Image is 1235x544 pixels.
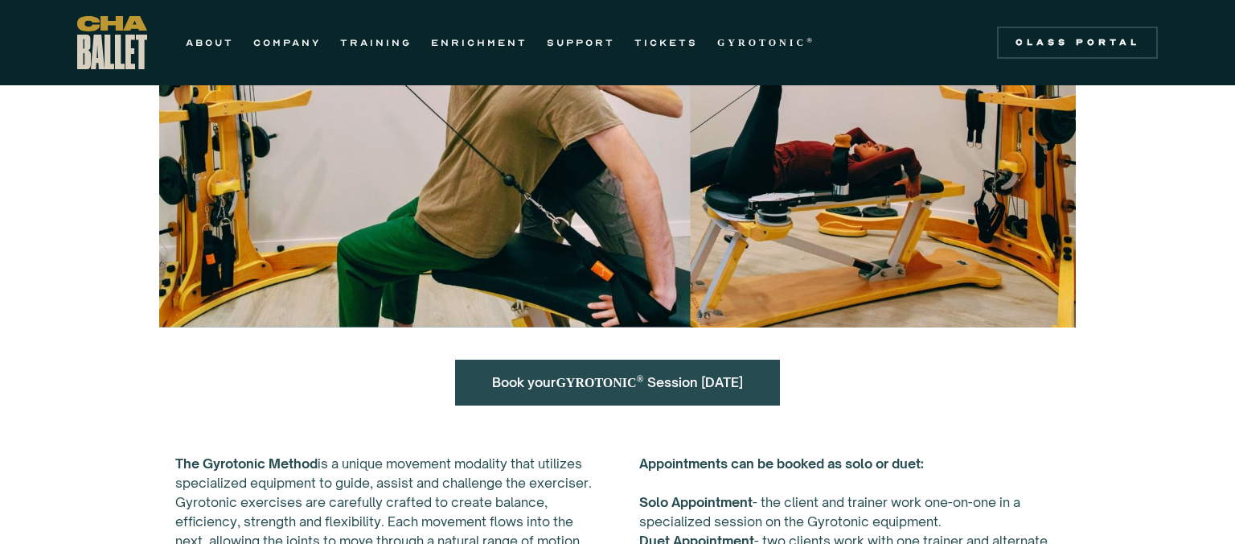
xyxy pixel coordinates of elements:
a: TICKETS [634,33,698,52]
sup: ® [637,373,644,385]
strong: GYROTONIC [717,37,806,48]
strong: Appointments can be booked as solo or duet: [639,455,924,472]
a: TRAINING [340,33,412,52]
strong: GYROTONIC [556,376,646,389]
strong: Solo Appointment [639,494,753,510]
sup: ® [806,36,815,44]
a: Class Portal [997,27,1158,59]
a: SUPPORT [547,33,615,52]
a: home [77,16,147,69]
a: Book yourGYROTONIC® Session [DATE] [492,374,742,390]
a: COMPANY [253,33,321,52]
a: ABOUT [186,33,234,52]
div: Class Portal [1007,36,1148,49]
strong: The Gyrotonic Method [175,455,318,472]
a: ENRICHMENT [431,33,527,52]
a: GYROTONIC® [717,33,815,52]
